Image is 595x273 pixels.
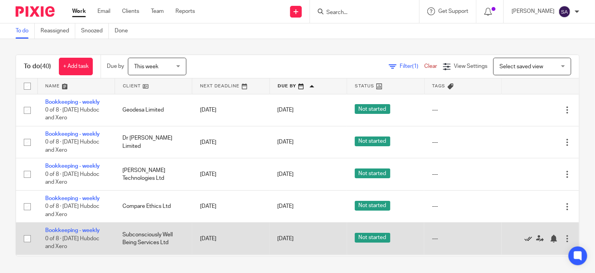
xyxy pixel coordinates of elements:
td: [DATE] [192,94,269,126]
td: [DATE] [192,223,269,255]
a: Bookkeeping - weekly [45,163,100,169]
span: View Settings [454,64,487,69]
span: Not started [355,136,390,146]
p: Due by [107,62,124,70]
span: [DATE] [277,140,294,145]
span: Filter [400,64,424,69]
img: Pixie [16,6,55,17]
span: 0 of 8 · [DATE] Hubdoc and Xero [45,236,99,250]
img: svg%3E [558,5,571,18]
td: [PERSON_NAME] Technologies Ltd [115,158,192,190]
td: [DATE] [192,126,269,158]
a: Reassigned [41,23,75,39]
div: --- [432,202,494,210]
td: Dr [PERSON_NAME] Limited [115,126,192,158]
span: 0 of 8 · [DATE] Hubdoc and Xero [45,172,99,185]
a: To do [16,23,35,39]
td: Subconsciously Well Being Services Ltd [115,223,192,255]
a: Team [151,7,164,15]
span: [DATE] [277,236,294,241]
span: Not started [355,104,390,114]
span: (40) [40,63,51,69]
div: --- [432,170,494,178]
a: Bookkeeping - weekly [45,99,100,105]
td: [DATE] [192,190,269,222]
span: Not started [355,168,390,178]
span: Tags [432,84,446,88]
span: Get Support [438,9,468,14]
div: --- [432,235,494,243]
span: [DATE] [277,107,294,113]
div: --- [432,138,494,146]
span: (1) [412,64,418,69]
a: Done [115,23,134,39]
div: --- [432,106,494,114]
a: Clear [424,64,437,69]
a: Email [97,7,110,15]
a: Bookkeeping - weekly [45,196,100,201]
span: 0 of 8 · [DATE] Hubdoc and Xero [45,204,99,217]
a: Snoozed [81,23,109,39]
a: Bookkeeping - weekly [45,228,100,233]
input: Search [326,9,396,16]
span: [DATE] [277,204,294,209]
span: This week [134,64,158,69]
a: Work [72,7,86,15]
span: Not started [355,201,390,211]
a: + Add task [59,58,93,75]
span: [DATE] [277,172,294,177]
a: Clients [122,7,139,15]
td: Geodesa Limited [115,94,192,126]
span: 0 of 8 · [DATE] Hubdoc and Xero [45,140,99,153]
a: Mark as done [524,235,536,243]
p: [PERSON_NAME] [512,7,554,15]
td: Compare Ethics Ltd [115,190,192,222]
span: Select saved view [499,64,543,69]
a: Reports [175,7,195,15]
td: [DATE] [192,158,269,190]
a: Bookkeeping - weekly [45,131,100,137]
span: 0 of 8 · [DATE] Hubdoc and Xero [45,107,99,121]
h1: To do [24,62,51,71]
span: Not started [355,233,390,243]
